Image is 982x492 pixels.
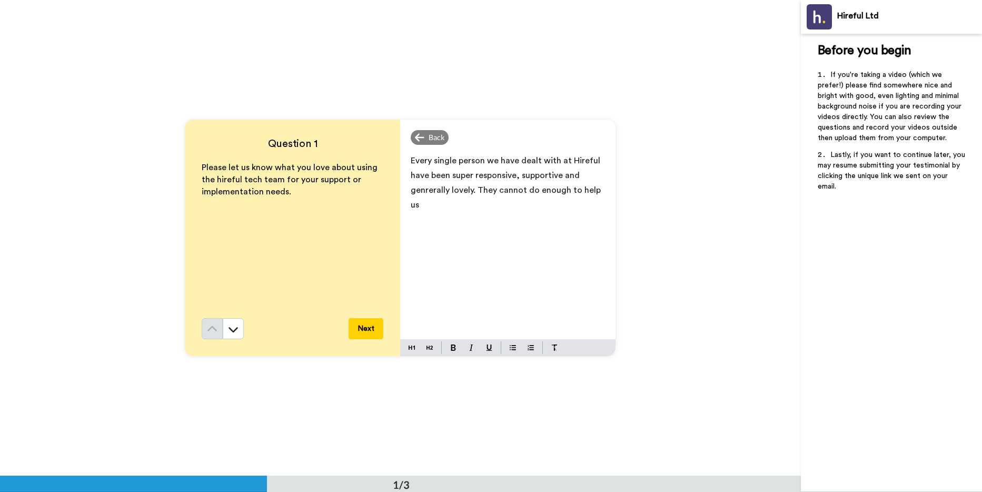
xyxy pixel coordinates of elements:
span: Back [429,132,444,143]
div: Back [411,130,449,145]
img: Profile Image [807,4,832,29]
span: Before you begin [818,44,911,57]
h4: Question 1 [202,136,383,151]
span: Lastly, if you want to continue later, you may resume submitting your testimonial by clicking the... [818,151,967,190]
img: bulleted-block.svg [510,343,516,352]
img: bold-mark.svg [451,345,456,351]
img: heading-one-block.svg [409,343,415,352]
span: Please let us know what you love about using the hireful tech team for your support or implementa... [202,163,380,196]
div: Hireful Ltd [837,11,981,21]
img: heading-two-block.svg [426,343,433,352]
button: Next [349,318,383,339]
img: numbered-block.svg [528,343,534,352]
img: italic-mark.svg [469,345,473,351]
span: If you're taking a video (which we prefer!) please find somewhere nice and bright with good, even... [818,71,964,142]
img: clear-format.svg [551,345,558,351]
img: underline-mark.svg [486,345,492,351]
span: Every single person we have dealt with at Hireful have been super responsive, supportive and genr... [411,156,603,209]
div: 1/3 [376,477,426,492]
